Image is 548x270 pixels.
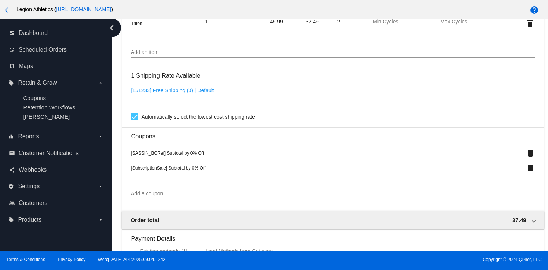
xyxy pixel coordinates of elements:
[9,150,15,156] i: email
[530,6,539,15] mat-icon: help
[141,112,255,121] span: Automatically select the lowest cost shipping rate
[3,6,12,15] mat-icon: arrow_back
[337,19,362,25] input: Cycles
[9,63,15,69] i: map
[98,183,104,189] i: arrow_drop_down
[131,68,200,84] h3: 1 Shipping Rate Available
[205,19,259,25] input: Quantity (In Stock)
[98,257,166,262] a: Web:[DATE] API:2025.09.04.1242
[98,80,104,86] i: arrow_drop_down
[9,27,104,39] a: dashboard Dashboard
[526,19,535,28] mat-icon: delete
[526,149,535,158] mat-icon: delete
[131,165,205,171] span: [SubscriptionSale] Subtotal by 0% Off
[526,164,535,173] mat-icon: delete
[9,200,15,206] i: people_outline
[23,113,70,120] a: [PERSON_NAME]
[9,147,104,159] a: email Customer Notifications
[131,191,535,197] input: Add a coupon
[140,248,188,254] div: Existing methods (1)
[131,87,214,93] a: [151233] Free Shipping (0) | Default
[56,6,111,12] a: [URL][DOMAIN_NAME]
[9,44,104,56] a: update Scheduled Orders
[131,151,204,156] span: [SASSIN_BCRef] Subtotal by 0% Off
[205,248,273,254] div: Load Methods from Gateway
[8,217,14,223] i: local_offer
[98,217,104,223] i: arrow_drop_down
[122,211,544,229] mat-expansion-panel-header: Order total 37.49
[18,183,40,190] span: Settings
[19,30,48,36] span: Dashboard
[8,134,14,139] i: equalizer
[19,200,47,206] span: Customers
[18,133,39,140] span: Reports
[23,104,75,110] a: Retention Workflows
[23,95,46,101] a: Coupons
[19,150,79,157] span: Customer Notifications
[19,167,47,173] span: Webhooks
[106,22,118,34] i: chevron_left
[131,127,535,140] h3: Coupons
[373,19,427,25] input: Min Cycles
[130,217,159,223] span: Order total
[512,217,526,223] span: 37.49
[9,197,104,209] a: people_outline Customers
[9,30,15,36] i: dashboard
[9,167,15,173] i: share
[306,19,327,25] input: Sale Price
[16,6,113,12] span: Legion Athletics ( )
[131,21,142,26] span: Triton
[8,183,14,189] i: settings
[19,63,33,70] span: Maps
[98,134,104,139] i: arrow_drop_down
[18,80,57,86] span: Retain & Grow
[131,229,535,242] h3: Payment Details
[131,49,535,55] input: Add an item
[8,80,14,86] i: local_offer
[440,19,495,25] input: Max Cycles
[6,257,45,262] a: Terms & Conditions
[58,257,86,262] a: Privacy Policy
[18,216,41,223] span: Products
[9,164,104,176] a: share Webhooks
[280,257,542,262] span: Copyright © 2024 QPilot, LLC
[9,60,104,72] a: map Maps
[9,47,15,53] i: update
[19,46,67,53] span: Scheduled Orders
[270,19,295,25] input: Price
